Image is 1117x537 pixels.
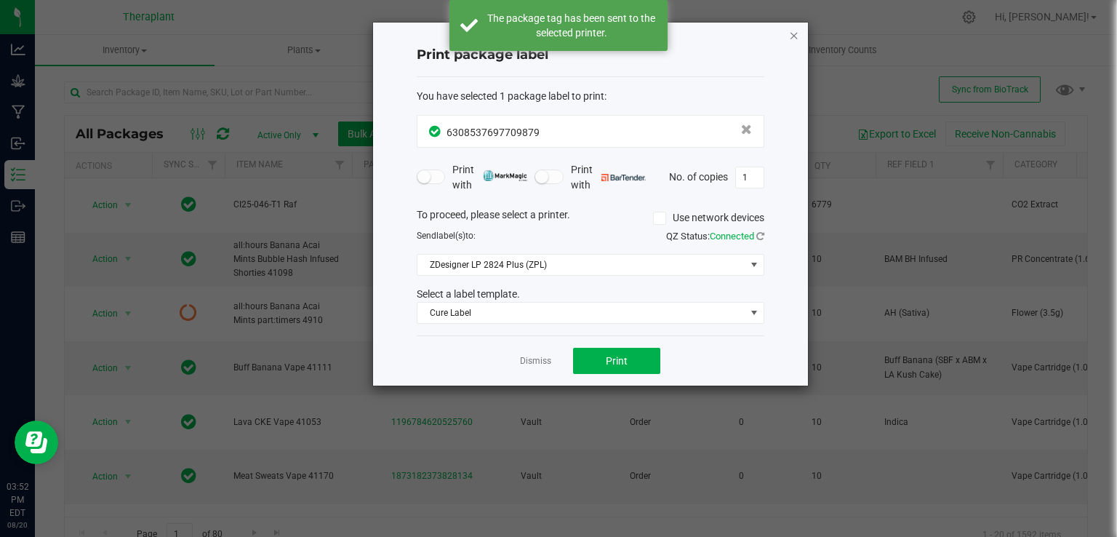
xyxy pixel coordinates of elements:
div: Select a label template. [406,287,775,302]
a: Dismiss [520,355,551,367]
span: ZDesigner LP 2824 Plus (ZPL) [417,255,745,275]
span: 6308537697709879 [447,127,540,138]
span: Print with [452,162,527,193]
div: To proceed, please select a printer. [406,207,775,229]
span: In Sync [429,124,443,139]
img: bartender.png [601,174,646,181]
div: The package tag has been sent to the selected printer. [486,11,657,40]
div: : [417,89,764,104]
button: Print [573,348,660,374]
span: label(s) [436,231,465,241]
span: No. of copies [669,170,728,182]
img: mark_magic_cybra.png [483,170,527,181]
span: Print [606,355,628,367]
span: QZ Status: [666,231,764,242]
iframe: Resource center [15,421,58,464]
span: Send to: [417,231,476,241]
label: Use network devices [653,210,764,226]
h4: Print package label [417,46,764,65]
span: Connected [710,231,754,242]
span: You have selected 1 package label to print [417,90,604,102]
span: Cure Label [417,303,745,323]
span: Print with [571,162,646,193]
